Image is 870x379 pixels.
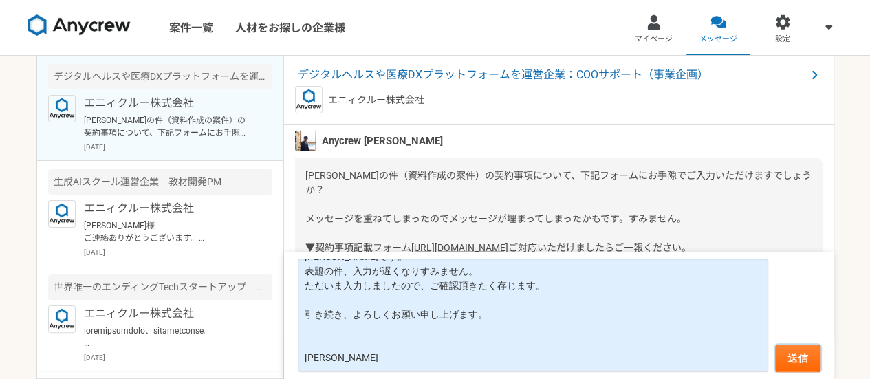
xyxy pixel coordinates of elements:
div: デジタルヘルスや医療DXプラットフォームを運営企業：COOサポート（事業企画） [48,64,272,89]
img: tomoya_yamashita.jpeg [295,131,316,151]
img: logo_text_blue_01.png [48,200,76,228]
p: loremipsumdolo、sitametconse。 adip、EliTseDDoeius27te、incididuntutla7etdoloremagnaali、enimadminimve... [84,325,254,349]
p: エニィクルー株式会社 [328,93,424,107]
span: マイページ [635,34,673,45]
a: [URL][DOMAIN_NAME] [411,242,508,253]
img: logo_text_blue_01.png [295,86,323,113]
p: エニィクルー株式会社 [84,200,254,217]
span: メッセージ [699,34,737,45]
p: [DATE] [84,142,272,152]
span: 設定 [775,34,790,45]
p: エニィクルー株式会社 [84,305,254,322]
div: 世界唯一のエンディングTechスタートアップ メディア企画・事業開発 [48,274,272,300]
button: 送信 [775,345,820,372]
img: 8DqYSo04kwAAAAASUVORK5CYII= [28,14,131,36]
img: logo_text_blue_01.png [48,305,76,333]
span: Anycrew [PERSON_NAME] [322,133,443,149]
span: [PERSON_NAME]の件（資料作成の案件）の契約事項について、下記フォームにお手隙でご入力いただけますでしょうか？ メッセージを重ねてしまったのでメッセージが埋まってしまったかもです。すみ... [305,170,812,253]
img: logo_text_blue_01.png [48,95,76,122]
p: [DATE] [84,352,272,362]
p: エニィクルー株式会社 [84,95,254,111]
textarea: [PERSON_NAME]様 お世話になります。 [PERSON_NAME]です。 表題の件、入力が遅くなりすみません。 ただいま入力しましたので、ご確認頂きたく存じます。 引き続き、よろしくお... [298,259,768,372]
span: デジタルヘルスや医療DXプラットフォームを運営企業：COOサポート（事業企画） [298,67,806,83]
div: 生成AIスクール運営企業 教材開発PM [48,169,272,195]
p: [DATE] [84,247,272,257]
p: [PERSON_NAME]の件（資料作成の案件）の契約事項について、下記フォームにお手隙でご入力いただけますでしょうか？ メッセージを重ねてしまったのでメッセージが埋まってしまったかもです。すみ... [84,114,254,139]
p: [PERSON_NAME]様 ご連絡ありがとうございます。 また日程調整ありがとうございます。 求人公開しましたのでそちらにてご連絡させていただきます。よろしくお願いいたします。 [84,219,254,244]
